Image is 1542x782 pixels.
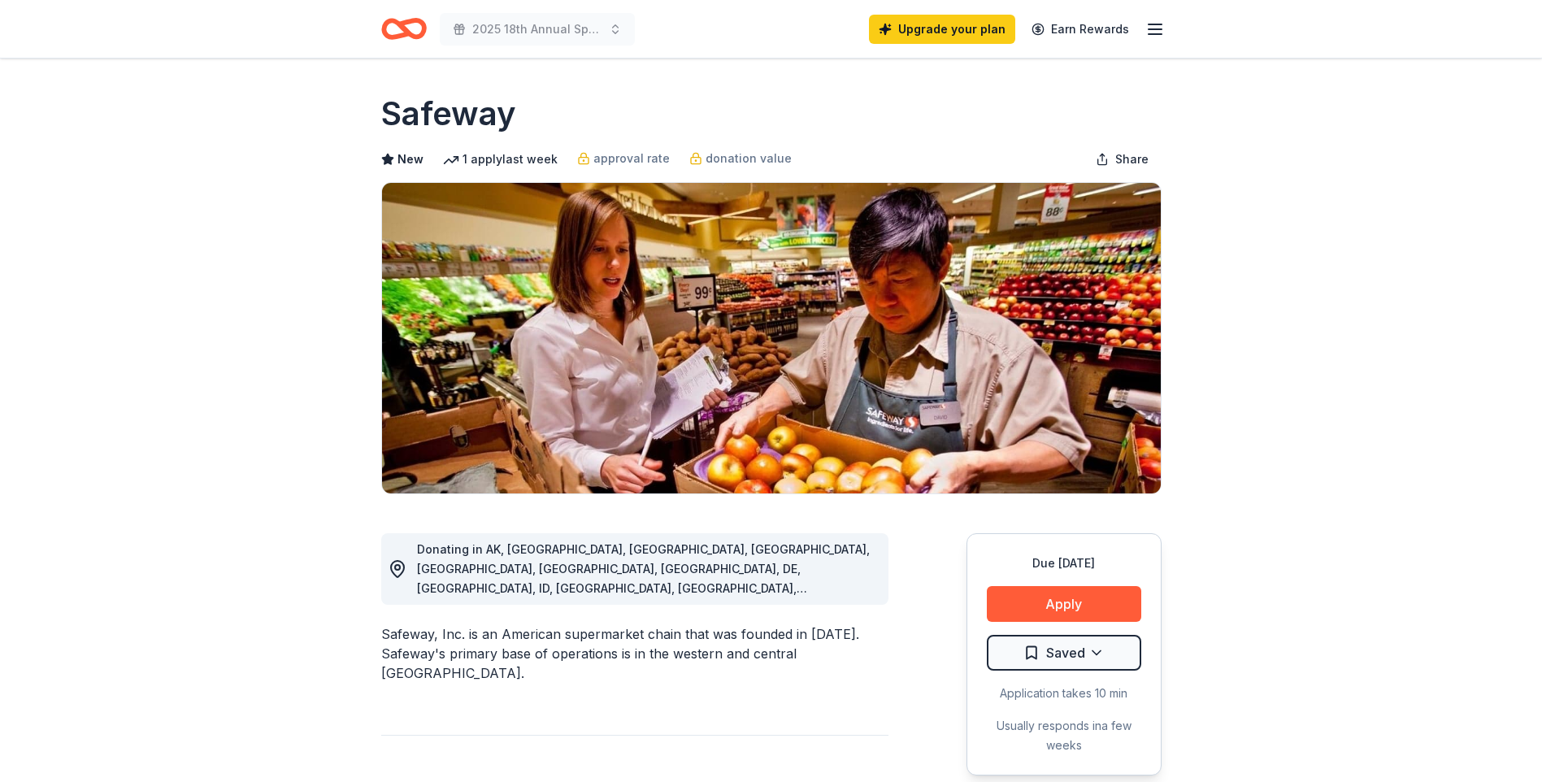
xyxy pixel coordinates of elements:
button: Saved [987,635,1141,671]
span: donation value [706,149,792,168]
span: Saved [1046,642,1085,663]
img: Image for Safeway [382,183,1161,493]
div: Due [DATE] [987,554,1141,573]
button: Share [1083,143,1162,176]
div: Safeway, Inc. is an American supermarket chain that was founded in [DATE]. Safeway's primary base... [381,624,888,683]
button: Apply [987,586,1141,622]
span: New [397,150,424,169]
span: Donating in AK, [GEOGRAPHIC_DATA], [GEOGRAPHIC_DATA], [GEOGRAPHIC_DATA], [GEOGRAPHIC_DATA], [GEOG... [417,542,870,751]
h1: Safeway [381,91,516,137]
a: approval rate [577,149,670,168]
button: 2025 18th Annual Sportsman's Bingo [440,13,635,46]
span: 2025 18th Annual Sportsman's Bingo [472,20,602,39]
div: Application takes 10 min [987,684,1141,703]
div: 1 apply last week [443,150,558,169]
span: approval rate [593,149,670,168]
a: Upgrade your plan [869,15,1015,44]
a: Earn Rewards [1022,15,1139,44]
a: Home [381,10,427,48]
a: donation value [689,149,792,168]
span: Share [1115,150,1149,169]
div: Usually responds in a few weeks [987,716,1141,755]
